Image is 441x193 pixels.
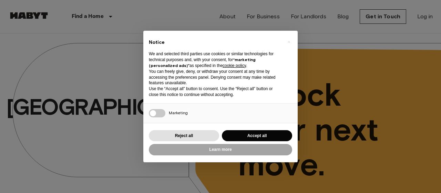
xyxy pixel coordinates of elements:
button: Reject all [149,130,219,142]
h2: Notice [149,39,281,46]
p: We and selected third parties use cookies or similar technologies for technical purposes and, wit... [149,51,281,68]
span: × [288,38,290,46]
p: You can freely give, deny, or withdraw your consent at any time by accessing the preferences pane... [149,69,281,86]
a: cookie policy [223,63,246,68]
p: Use the “Accept all” button to consent. Use the “Reject all” button or close this notice to conti... [149,86,281,98]
button: Learn more [149,144,292,155]
strong: “marketing (personalized ads)” [149,57,256,68]
button: Accept all [222,130,292,142]
span: Marketing [169,110,188,115]
button: Close this notice [283,36,294,47]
